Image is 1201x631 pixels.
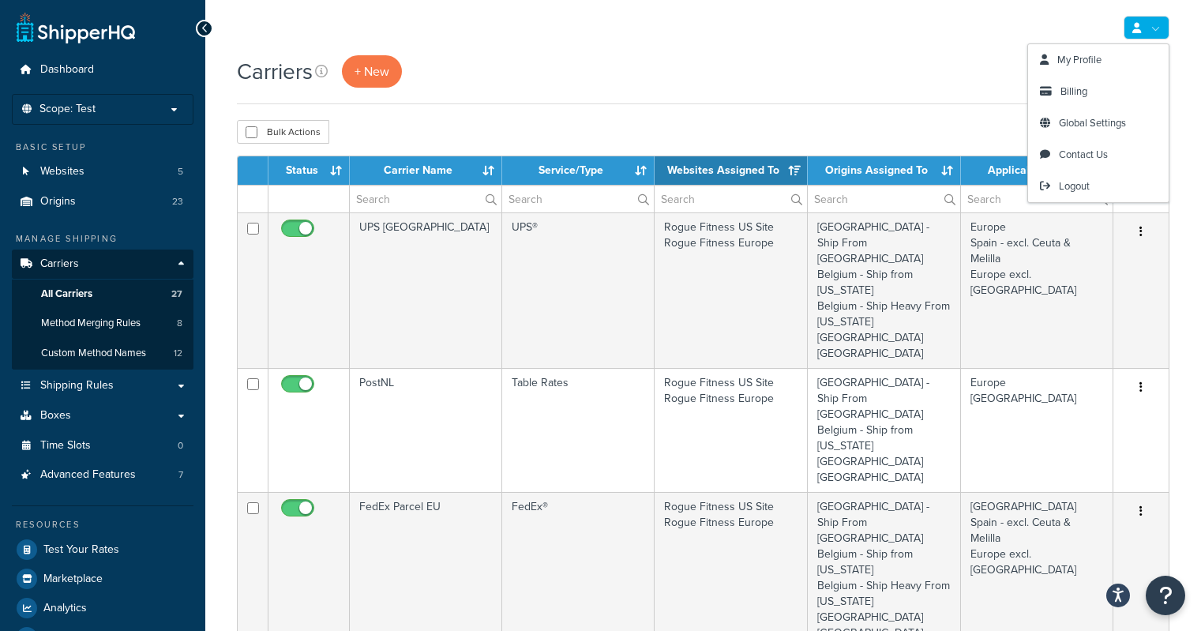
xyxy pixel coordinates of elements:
th: Websites Assigned To: activate to sort column ascending [655,156,808,185]
td: Rogue Fitness US Site Rogue Fitness Europe [655,212,808,368]
th: Carrier Name: activate to sort column ascending [350,156,502,185]
a: Shipping Rules [12,371,193,400]
td: UPS [GEOGRAPHIC_DATA] [350,212,502,368]
input: Search [808,186,960,212]
span: 23 [172,195,183,208]
span: 5 [178,165,183,178]
a: Analytics [12,594,193,622]
td: [GEOGRAPHIC_DATA] - Ship From [GEOGRAPHIC_DATA] Belgium - Ship from [US_STATE] Belgium - Ship Hea... [808,212,961,368]
span: Global Settings [1059,115,1126,130]
a: All Carriers 27 [12,280,193,309]
button: + New [342,55,402,88]
td: Europe Spain - excl. Ceuta & Melilla Europe excl. [GEOGRAPHIC_DATA] [961,212,1113,368]
span: 8 [177,317,182,330]
td: UPS® [502,212,655,368]
a: Origins 23 [12,187,193,216]
input: Search [502,186,654,212]
a: Logout [1028,171,1169,202]
button: Open Resource Center [1146,576,1185,615]
span: 27 [171,287,182,301]
li: Time Slots [12,431,193,460]
span: Marketplace [43,573,103,586]
span: Origins [40,195,76,208]
li: Method Merging Rules [12,309,193,338]
span: Carriers [40,257,79,271]
a: My Profile [1028,44,1169,76]
li: Custom Method Names [12,339,193,368]
span: Time Slots [40,439,91,453]
a: Contact Us [1028,139,1169,171]
span: 12 [174,347,182,360]
li: Origins [12,187,193,216]
h1: Carriers [237,56,313,87]
td: [GEOGRAPHIC_DATA] - Ship From [GEOGRAPHIC_DATA] Belgium - Ship from [US_STATE] [GEOGRAPHIC_DATA] ... [808,368,961,492]
a: Websites 5 [12,157,193,186]
th: Status: activate to sort column ascending [268,156,350,185]
td: PostNL [350,368,502,492]
td: Table Rates [502,368,655,492]
span: Boxes [40,409,71,423]
div: Resources [12,518,193,531]
input: Search [350,186,501,212]
li: All Carriers [12,280,193,309]
input: Search [961,186,1113,212]
th: Applicable Zone: activate to sort column ascending [961,156,1113,185]
span: Analytics [43,602,87,615]
li: Carriers [12,250,193,370]
a: Global Settings [1028,107,1169,139]
span: Custom Method Names [41,347,146,360]
a: Boxes [12,401,193,430]
span: Billing [1060,84,1087,99]
span: Scope: Test [39,103,96,116]
td: Europe [GEOGRAPHIC_DATA] [961,368,1113,492]
span: Advanced Features [40,468,136,482]
span: Test Your Rates [43,543,119,557]
th: Service/Type: activate to sort column ascending [502,156,655,185]
span: My Profile [1057,52,1102,67]
td: Rogue Fitness US Site Rogue Fitness Europe [655,368,808,492]
div: Basic Setup [12,141,193,154]
a: Dashboard [12,55,193,85]
a: Time Slots 0 [12,431,193,460]
span: Logout [1059,178,1090,193]
a: Method Merging Rules 8 [12,309,193,338]
li: Advanced Features [12,460,193,490]
a: Billing [1028,76,1169,107]
th: Origins Assigned To: activate to sort column ascending [808,156,961,185]
a: Custom Method Names 12 [12,339,193,368]
a: Advanced Features 7 [12,460,193,490]
a: ShipperHQ Home [17,12,135,43]
a: Carriers [12,250,193,279]
div: Manage Shipping [12,232,193,246]
span: 7 [178,468,183,482]
span: Shipping Rules [40,379,114,392]
a: Marketplace [12,565,193,593]
a: Test Your Rates [12,535,193,564]
span: Method Merging Rules [41,317,141,330]
button: Bulk Actions [237,120,329,144]
span: 0 [178,439,183,453]
span: Contact Us [1059,147,1108,162]
span: All Carriers [41,287,92,301]
li: Websites [12,157,193,186]
input: Search [655,186,807,212]
span: Websites [40,165,84,178]
span: Dashboard [40,63,94,77]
